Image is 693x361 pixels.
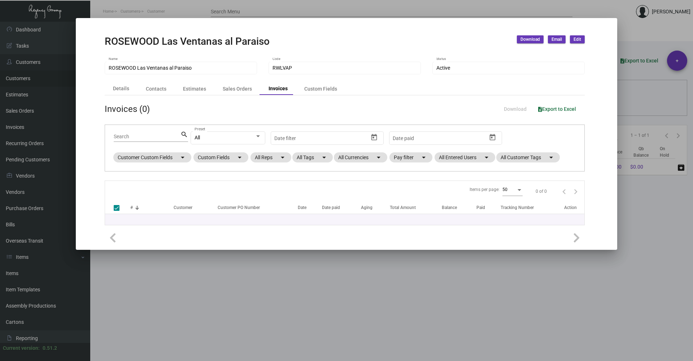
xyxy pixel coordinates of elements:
[43,344,57,352] div: 0.51.2
[390,204,416,211] div: Total Amount
[195,135,200,140] span: All
[487,131,498,143] button: Open calendar
[442,204,457,211] div: Balance
[442,204,476,211] div: Balance
[218,204,260,211] div: Customer PO Number
[183,85,206,92] div: Estimates
[274,135,297,141] input: Start date
[3,344,40,352] div: Current version:
[180,130,188,139] mat-icon: search
[304,85,337,92] div: Custom Fields
[178,153,187,162] mat-icon: arrow_drop_down
[303,135,348,141] input: End date
[435,152,495,162] mat-chip: All Entered Users
[501,204,564,211] div: Tracking Number
[421,135,467,141] input: End date
[548,35,566,43] button: Email
[389,152,432,162] mat-chip: Pay filter
[113,85,129,92] div: Details
[361,204,372,211] div: Aging
[502,187,523,192] mat-select: Items per page:
[504,106,527,112] span: Download
[498,103,532,116] button: Download
[292,152,333,162] mat-chip: All Tags
[130,204,133,211] div: #
[517,35,544,43] button: Download
[547,153,555,162] mat-icon: arrow_drop_down
[574,36,581,43] span: Edit
[322,204,361,211] div: Date paid
[278,153,287,162] mat-icon: arrow_drop_down
[496,152,560,162] mat-chip: All Customer Tags
[235,153,244,162] mat-icon: arrow_drop_down
[320,153,328,162] mat-icon: arrow_drop_down
[393,135,415,141] input: Start date
[538,106,576,112] span: Export to Excel
[476,204,501,211] div: Paid
[218,204,298,211] div: Customer PO Number
[520,36,540,43] span: Download
[334,152,387,162] mat-chip: All Currencies
[536,188,547,195] div: 0 of 0
[390,204,442,211] div: Total Amount
[223,85,252,92] div: Sales Orders
[174,204,192,211] div: Customer
[501,204,534,211] div: Tracking Number
[558,186,570,197] button: Previous page
[250,152,291,162] mat-chip: All Reps
[105,103,150,116] div: Invoices (0)
[570,186,581,197] button: Next page
[476,204,485,211] div: Paid
[298,204,322,211] div: Date
[419,153,428,162] mat-icon: arrow_drop_down
[174,204,214,211] div: Customer
[570,35,585,43] button: Edit
[374,153,383,162] mat-icon: arrow_drop_down
[269,85,288,92] div: Invoices
[482,153,491,162] mat-icon: arrow_drop_down
[532,103,582,116] button: Export to Excel
[361,204,390,211] div: Aging
[322,204,340,211] div: Date paid
[298,204,306,211] div: Date
[105,35,270,48] h2: ROSEWOOD Las Ventanas al Paraiso
[502,187,507,192] span: 50
[193,152,248,162] mat-chip: Custom Fields
[470,186,500,193] div: Items per page:
[368,131,380,143] button: Open calendar
[146,85,166,92] div: Contacts
[564,201,584,214] th: Action
[436,65,450,71] span: Active
[130,204,174,211] div: #
[552,36,562,43] span: Email
[113,152,191,162] mat-chip: Customer Custom Fields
